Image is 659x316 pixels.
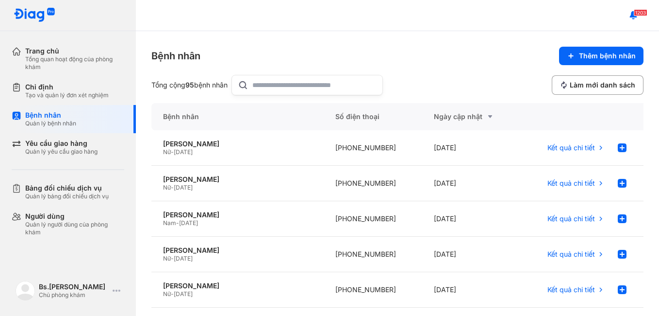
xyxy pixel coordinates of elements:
[422,201,521,237] div: [DATE]
[151,49,200,63] div: Bệnh nhân
[25,55,124,71] div: Tổng quan hoạt động của phòng khám
[434,111,509,123] div: Ngày cập nhật
[163,148,171,156] span: Nữ
[174,290,193,298] span: [DATE]
[570,81,635,89] span: Làm mới danh sách
[25,221,124,236] div: Quản lý người dùng của phòng khám
[324,166,422,201] div: [PHONE_NUMBER]
[547,179,595,188] span: Kết quả chi tiết
[174,148,193,156] span: [DATE]
[14,8,55,23] img: logo
[25,212,124,221] div: Người dùng
[634,9,647,16] span: 1203
[163,281,312,290] div: [PERSON_NAME]
[324,130,422,166] div: [PHONE_NUMBER]
[324,103,422,130] div: Số điện thoại
[25,139,98,148] div: Yêu cầu giao hàng
[25,91,109,99] div: Tạo và quản lý đơn xét nghiệm
[39,291,109,299] div: Chủ phòng khám
[185,81,194,89] span: 95
[163,184,171,191] span: Nữ
[171,290,174,298] span: -
[552,75,643,95] button: Làm mới danh sách
[422,237,521,272] div: [DATE]
[171,184,174,191] span: -
[25,47,124,55] div: Trang chủ
[547,214,595,223] span: Kết quả chi tiết
[422,130,521,166] div: [DATE]
[547,285,595,294] span: Kết quả chi tiết
[547,143,595,152] span: Kết quả chi tiết
[176,219,179,227] span: -
[324,237,422,272] div: [PHONE_NUMBER]
[171,148,174,156] span: -
[25,148,98,156] div: Quản lý yêu cầu giao hàng
[151,103,324,130] div: Bệnh nhân
[422,166,521,201] div: [DATE]
[151,81,228,89] div: Tổng cộng bệnh nhân
[163,211,312,219] div: [PERSON_NAME]
[179,219,198,227] span: [DATE]
[579,52,636,60] span: Thêm bệnh nhân
[163,140,312,148] div: [PERSON_NAME]
[25,83,109,91] div: Chỉ định
[174,184,193,191] span: [DATE]
[559,47,643,65] button: Thêm bệnh nhân
[171,255,174,262] span: -
[39,282,109,291] div: Bs.[PERSON_NAME]
[16,281,35,300] img: logo
[25,111,76,120] div: Bệnh nhân
[25,184,109,193] div: Bảng đối chiếu dịch vụ
[422,272,521,308] div: [DATE]
[324,272,422,308] div: [PHONE_NUMBER]
[163,290,171,298] span: Nữ
[547,250,595,259] span: Kết quả chi tiết
[163,175,312,184] div: [PERSON_NAME]
[163,255,171,262] span: Nữ
[25,120,76,127] div: Quản lý bệnh nhân
[174,255,193,262] span: [DATE]
[25,193,109,200] div: Quản lý bảng đối chiếu dịch vụ
[324,201,422,237] div: [PHONE_NUMBER]
[163,246,312,255] div: [PERSON_NAME]
[163,219,176,227] span: Nam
